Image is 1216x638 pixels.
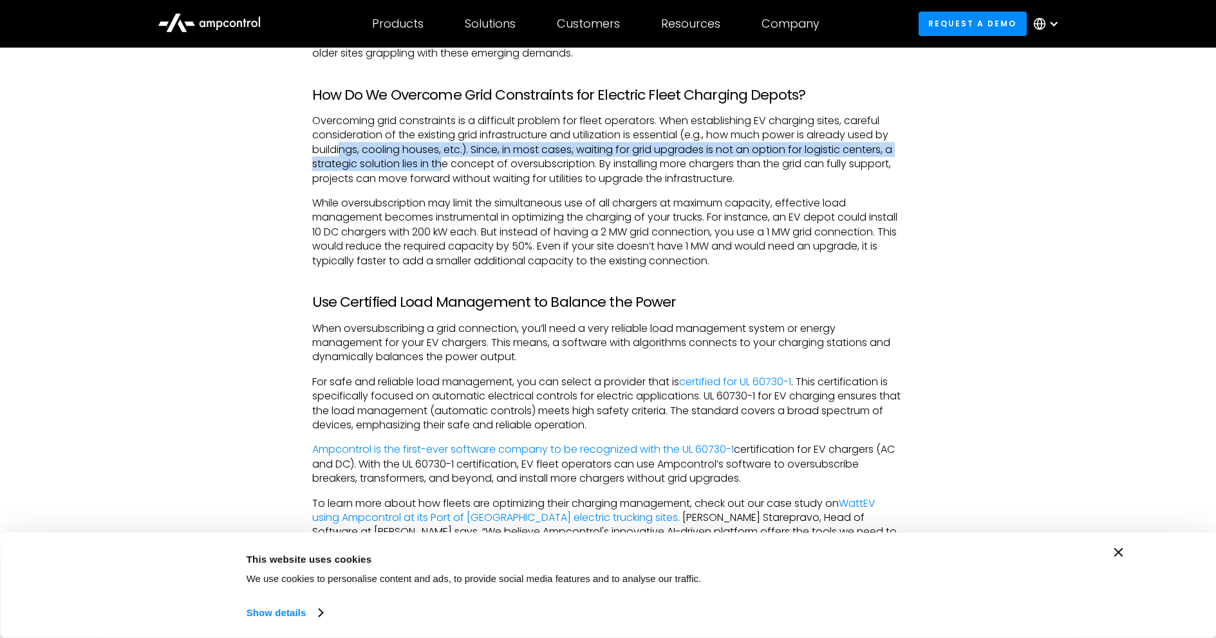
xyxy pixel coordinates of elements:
[312,114,904,186] p: Overcoming grid constraints is a difficult problem for fleet operators. When establishing EV char...
[465,17,516,31] div: Solutions
[661,17,720,31] div: Resources
[372,17,424,31] div: Products
[906,548,1090,585] button: Okay
[312,375,904,433] p: For safe and reliable load management, you can select a provider that is . This certification is ...
[247,551,877,567] div: This website uses cookies
[312,497,904,554] p: To learn more about how fleets are optimizing their charging management, check out our case study...
[762,17,819,31] div: Company
[312,442,734,457] a: Ampcontrol is the first-ever software company to be recognized with the UL 60730-1
[247,603,323,623] a: Show details
[312,442,904,486] p: ‍ certification for EV chargers (AC and DC). With the UL 60730-1 certification, EV fleet operator...
[312,322,904,365] p: When oversubscribing a grid connection, you’ll need a very reliable load management system or ene...
[312,294,904,311] h3: Use Certified Load Management to Balance the Power
[557,17,620,31] div: Customers
[1114,548,1123,557] button: Close banner
[312,196,904,268] p: While oversubscription may limit the simultaneous use of all chargers at maximum capacity, effect...
[312,87,904,104] h3: How Do We Overcome Grid Constraints for Electric Fleet Charging Depots?
[247,573,702,584] span: We use cookies to personalise content and ads, to provide social media features and to analyse ou...
[312,496,875,525] a: WattEV using Ampcontrol at its Port of [GEOGRAPHIC_DATA] electric trucking sites
[679,374,791,389] a: certified for UL 60730-1
[919,12,1027,35] a: Request a demo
